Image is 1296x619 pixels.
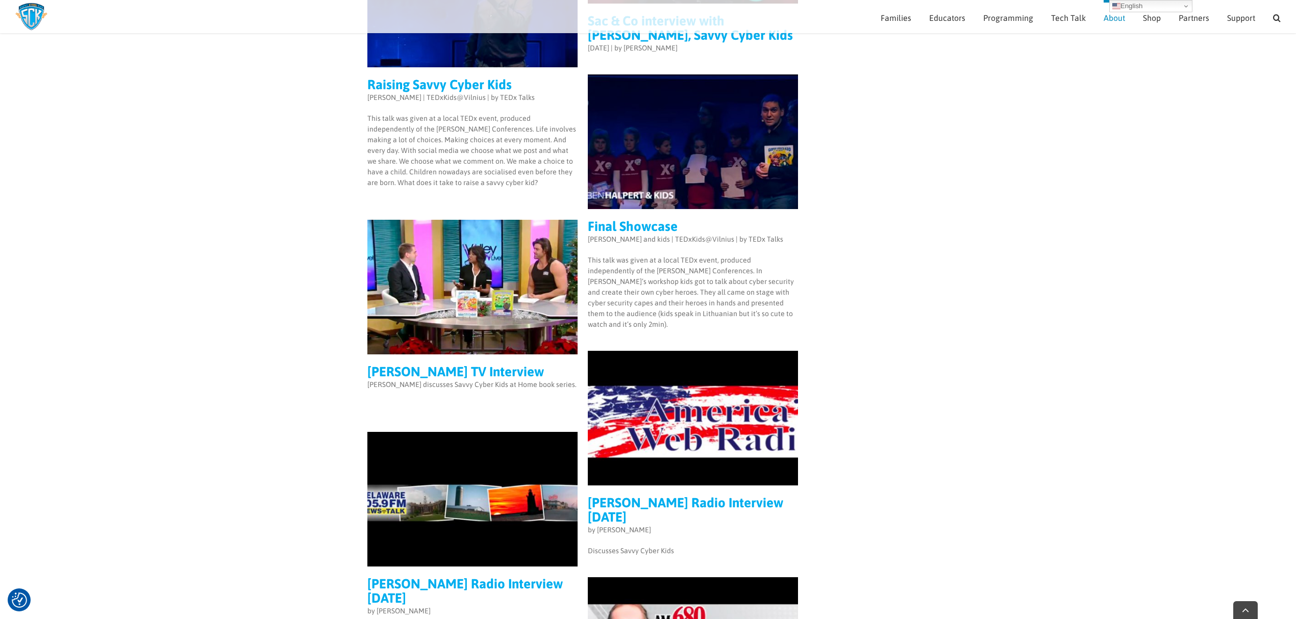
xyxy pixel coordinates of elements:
[1179,14,1209,22] span: Partners
[588,255,798,330] div: This talk was given at a local TEDx event, produced independently of the [PERSON_NAME] Conference...
[367,364,544,379] a: [PERSON_NAME] TV Interview
[588,219,678,234] a: Final Showcase
[1227,14,1255,22] span: Support
[367,77,512,92] a: Raising Savvy Cyber Kids
[367,606,578,616] p: by [PERSON_NAME]
[15,3,47,31] img: Savvy Cyber Kids Logo
[588,546,798,556] div: Discusses Savvy Cyber Kids
[588,234,798,245] p: [PERSON_NAME] and kids | TEDxKids@Vilnius | by TEDx Talks
[367,113,578,188] div: This talk was given at a local TEDx event, produced independently of the [PERSON_NAME] Conference...
[367,379,578,390] p: [PERSON_NAME] discusses Savvy Cyber Kids at Home book series.
[588,43,798,54] p: [DATE] | by [PERSON_NAME]
[367,92,578,103] p: [PERSON_NAME] | TEDxKids@Vilnius | by TEDx Talks
[12,592,27,608] img: Revisit consent button
[367,576,563,606] a: [PERSON_NAME] Radio Interview [DATE]
[1104,14,1125,22] span: About
[588,495,783,525] a: [PERSON_NAME] Radio Interview [DATE]
[881,14,911,22] span: Families
[1143,14,1161,22] span: Shop
[929,14,965,22] span: Educators
[1112,2,1120,10] img: en
[1051,14,1086,22] span: Tech Talk
[588,525,798,535] p: by [PERSON_NAME]
[12,592,27,608] button: Consent Preferences
[983,14,1033,22] span: Programming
